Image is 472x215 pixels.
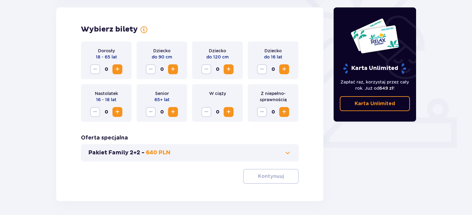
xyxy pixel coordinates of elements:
[98,48,115,54] p: Dorosły
[90,64,100,74] button: Decrease
[96,54,117,60] p: 18 - 65 lat
[257,64,267,74] button: Decrease
[379,86,393,91] span: 649 zł
[90,107,100,117] button: Decrease
[168,107,178,117] button: Increase
[153,48,171,54] p: Dziecko
[101,64,111,74] span: 0
[257,107,267,117] button: Decrease
[209,48,226,54] p: Dziecko
[213,64,222,74] span: 0
[340,79,410,91] p: Zapłać raz, korzystaj przez cały rok. Już od !
[154,97,170,103] p: 65+ lat
[206,54,229,60] p: do 120 cm
[155,90,169,97] p: Senior
[157,107,167,117] span: 0
[343,63,407,74] p: Karta Unlimited
[112,64,122,74] button: Increase
[88,149,291,157] button: Pakiet Family 2+2 -640 PLN
[279,107,289,117] button: Increase
[81,25,138,34] p: Wybierz bilety
[146,149,171,157] p: 640 PLN
[264,48,282,54] p: Dziecko
[213,107,222,117] span: 0
[253,90,293,103] p: Z niepełno­sprawnością
[152,54,172,60] p: do 90 cm
[201,64,211,74] button: Decrease
[201,107,211,117] button: Decrease
[168,64,178,74] button: Increase
[157,64,167,74] span: 0
[268,64,278,74] span: 0
[268,107,278,117] span: 0
[88,149,145,157] p: Pakiet Family 2+2 -
[96,97,116,103] p: 16 - 18 lat
[209,90,226,97] p: W ciąży
[146,64,156,74] button: Decrease
[95,90,118,97] p: Nastolatek
[279,64,289,74] button: Increase
[355,100,395,107] p: Karta Unlimited
[146,107,156,117] button: Decrease
[264,54,282,60] p: do 16 lat
[224,64,234,74] button: Increase
[340,96,410,111] a: Karta Unlimited
[81,134,128,142] p: Oferta specjalna
[258,173,284,180] p: Kontynuuj
[243,169,299,184] button: Kontynuuj
[101,107,111,117] span: 0
[112,107,122,117] button: Increase
[224,107,234,117] button: Increase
